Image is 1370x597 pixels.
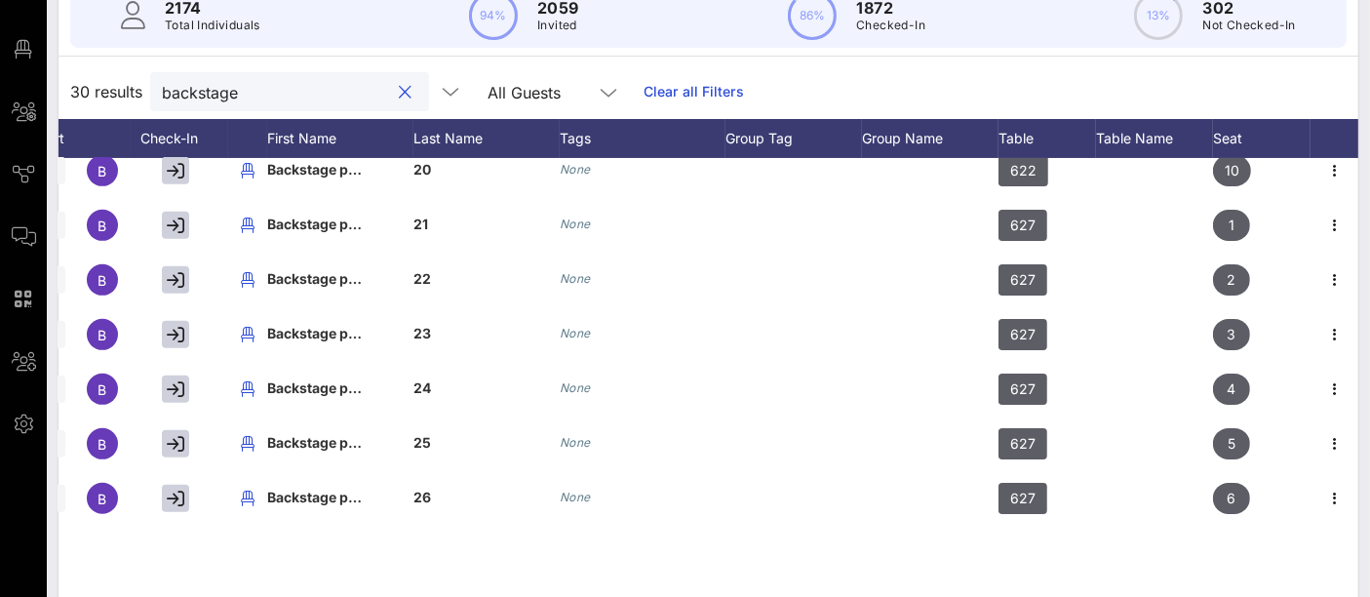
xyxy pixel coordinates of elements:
[400,83,412,102] button: clear icon
[267,489,414,505] span: Backstage production
[1228,319,1236,350] span: 3
[1096,119,1213,158] div: Table Name
[856,16,925,35] p: Checked-In
[1213,119,1311,158] div: Seat
[560,435,591,450] i: None
[1010,264,1036,296] span: 627
[1228,428,1235,459] span: 5
[267,216,414,232] span: Backstage production
[560,271,591,286] i: None
[98,381,107,398] span: B
[267,161,414,178] span: Backstage production
[267,434,414,451] span: Backstage production
[165,16,260,35] p: Total Individuals
[98,491,107,507] span: B
[1010,483,1036,514] span: 627
[413,489,431,505] span: 26
[413,119,560,158] div: Last Name
[413,379,431,396] span: 24
[560,217,591,231] i: None
[1228,264,1236,296] span: 2
[560,162,591,177] i: None
[1202,16,1296,35] p: Not Checked-In
[476,72,632,111] div: All Guests
[413,216,428,232] span: 21
[70,80,142,103] span: 30 results
[1010,210,1036,241] span: 627
[1225,155,1239,186] span: 10
[560,490,591,504] i: None
[1010,374,1036,405] span: 627
[1010,155,1037,186] span: 622
[413,325,431,341] span: 23
[1228,483,1236,514] span: 6
[413,270,431,287] span: 22
[267,119,413,158] div: First Name
[267,325,414,341] span: Backstage production
[560,380,591,395] i: None
[267,270,414,287] span: Backstage production
[560,119,725,158] div: Tags
[413,434,431,451] span: 25
[413,161,431,178] span: 20
[488,84,561,101] div: All Guests
[862,119,998,158] div: Group Name
[98,327,107,343] span: B
[98,436,107,453] span: B
[1228,374,1236,405] span: 4
[1010,319,1036,350] span: 627
[98,163,107,179] span: B
[537,16,579,35] p: Invited
[98,272,107,289] span: B
[725,119,862,158] div: Group Tag
[267,379,414,396] span: Backstage production
[560,326,591,340] i: None
[131,119,228,158] div: Check-In
[1229,210,1234,241] span: 1
[998,119,1096,158] div: Table
[98,218,107,234] span: B
[1010,428,1036,459] span: 627
[644,81,744,102] a: Clear all Filters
